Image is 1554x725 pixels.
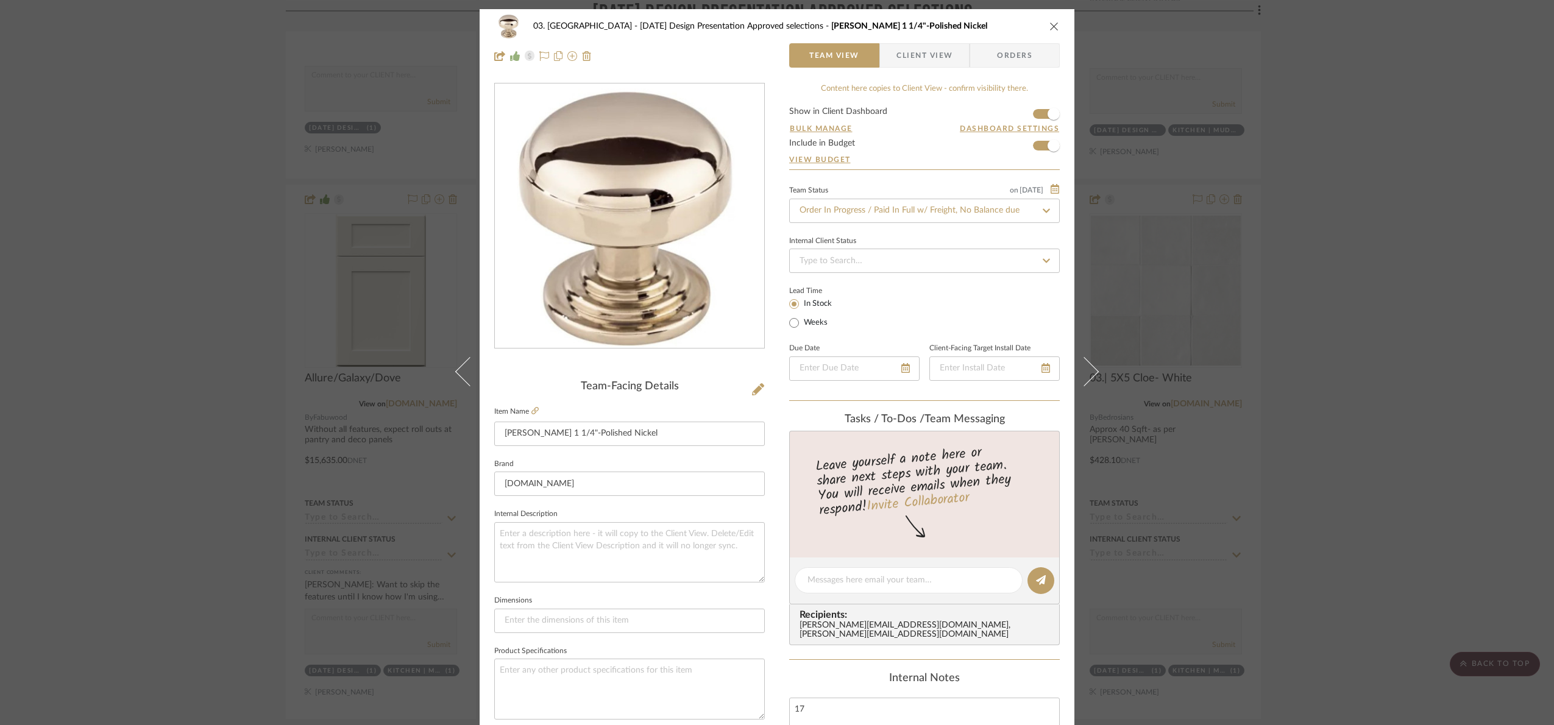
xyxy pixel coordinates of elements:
[929,356,1060,381] input: Enter Install Date
[789,188,828,194] div: Team Status
[789,155,1060,164] a: View Budget
[789,356,920,381] input: Enter Due Date
[640,22,831,30] span: [DATE] Design Presentation Approved selections
[789,238,856,244] div: Internal Client Status
[495,84,764,348] div: 0
[789,249,1060,273] input: Type to Search…
[831,22,987,30] span: [PERSON_NAME] 1 1/4"-Polished Nickel
[929,345,1031,352] label: Client-Facing Target Install Date
[494,511,558,517] label: Internal Description
[533,22,640,30] span: 03. [GEOGRAPHIC_DATA]
[866,487,970,518] a: Invite Collaborator
[494,14,523,38] img: b3f30c8a-4c61-4fde-8c7f-68393c9041e1_48x40.jpg
[494,598,532,604] label: Dimensions
[1018,186,1045,194] span: [DATE]
[1010,186,1018,194] span: on
[896,43,953,68] span: Client View
[984,43,1046,68] span: Orders
[582,51,592,61] img: Remove from project
[959,123,1060,134] button: Dashboard Settings
[494,609,765,633] input: Enter the dimensions of this item
[801,317,828,328] label: Weeks
[494,461,514,467] label: Brand
[494,406,539,417] label: Item Name
[788,439,1062,521] div: Leave yourself a note here or share next steps with your team. You will receive emails when they ...
[494,422,765,446] input: Enter Item Name
[809,43,859,68] span: Team View
[800,609,1054,620] span: Recipients:
[801,299,832,309] label: In Stock
[800,621,1054,640] div: [PERSON_NAME][EMAIL_ADDRESS][DOMAIN_NAME] , [PERSON_NAME][EMAIL_ADDRESS][DOMAIN_NAME]
[845,414,924,425] span: Tasks / To-Dos /
[789,285,852,296] label: Lead Time
[789,199,1060,223] input: Type to Search…
[789,672,1060,685] div: Internal Notes
[494,380,765,394] div: Team-Facing Details
[494,472,765,496] input: Enter Brand
[1049,21,1060,32] button: close
[517,84,742,348] img: b3f30c8a-4c61-4fde-8c7f-68393c9041e1_436x436.jpg
[789,345,820,352] label: Due Date
[789,296,852,330] mat-radio-group: Select item type
[494,648,567,654] label: Product Specifications
[789,83,1060,95] div: Content here copies to Client View - confirm visibility there.
[789,413,1060,426] div: team Messaging
[789,123,853,134] button: Bulk Manage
